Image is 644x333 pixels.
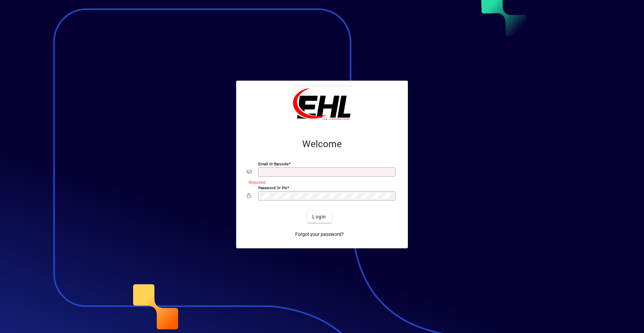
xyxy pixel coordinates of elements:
span: Login [312,213,326,220]
span: Forgot your password? [295,231,344,238]
mat-label: Password or Pin [258,185,287,190]
a: Forgot your password? [292,228,346,240]
mat-label: Email or Barcode [258,162,288,166]
mat-error: Required [249,178,392,185]
button: Login [307,211,331,223]
h2: Welcome [247,138,397,150]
